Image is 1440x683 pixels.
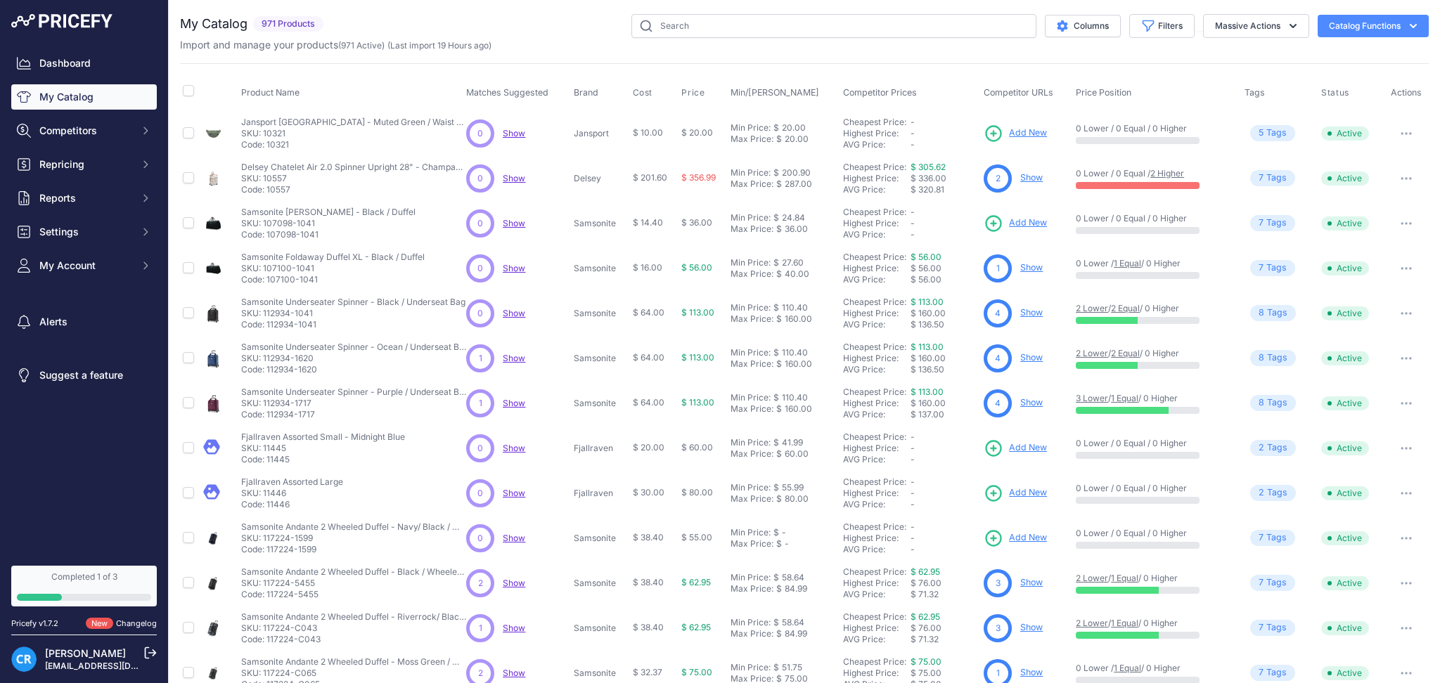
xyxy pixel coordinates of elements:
[1150,168,1184,178] a: 2 Higher
[39,191,131,205] span: Reports
[843,341,906,352] a: Cheapest Price:
[773,302,779,313] div: $
[681,442,713,453] span: $ 60.00
[984,124,1047,143] a: Add New
[911,229,915,240] span: -
[1076,123,1230,134] p: 0 Lower / 0 Equal / 0 Higher
[843,308,911,319] div: Highest Price:
[773,347,779,358] div: $
[843,431,906,442] a: Cheapest Price:
[843,297,906,307] a: Cheapest Price:
[731,257,771,268] div: Min Price:
[681,217,712,228] span: $ 36.00
[17,571,151,583] div: Completed 1 of 3
[911,297,944,307] a: $ 113.00
[731,403,773,415] div: Max Price:
[773,437,779,448] div: $
[843,386,906,397] a: Cheapest Price:
[241,252,425,263] p: Samsonite Foldaway Duffel XL - Black / Duffel
[1259,306,1264,320] span: 8
[843,476,906,487] a: Cheapest Price:
[681,87,705,98] span: Price
[843,656,906,667] a: Cheapest Price:
[779,257,804,268] div: 27.60
[1259,261,1264,275] span: 7
[503,578,525,588] span: Show
[773,212,779,223] div: $
[843,274,911,285] div: AVG Price:
[681,172,716,183] span: $ 356.99
[731,134,773,145] div: Max Price:
[477,172,483,185] span: 0
[241,117,466,128] p: Jansport [GEOGRAPHIC_DATA] - Muted Green / Waist Pack
[241,184,466,195] p: Code: 10557
[39,124,131,138] span: Competitors
[843,139,911,150] div: AVG Price:
[241,386,466,398] p: Samsonite Underseater Spinner - Purple / Underseat Bag
[911,173,946,183] span: $ 336.00
[776,268,782,280] div: $
[1282,261,1287,275] span: s
[843,117,906,127] a: Cheapest Price:
[1076,573,1108,583] a: 2 Lower
[341,40,382,51] a: 971 Active
[1259,126,1264,140] span: 5
[911,218,915,228] span: -
[911,656,941,667] a: $ 75.00
[681,397,714,408] span: $ 113.00
[1114,258,1141,268] a: 1 Equal
[681,307,714,318] span: $ 113.00
[911,184,978,195] div: $ 320.81
[45,647,126,659] a: [PERSON_NAME]
[477,442,483,455] span: 0
[782,268,809,280] div: 40.00
[1020,667,1043,677] a: Show
[843,229,911,240] div: AVG Price:
[180,14,247,34] h2: My Catalog
[1009,216,1047,230] span: Add New
[1245,87,1265,98] span: Tags
[1111,573,1138,583] a: 1 Equal
[1076,303,1230,314] p: / / 0 Higher
[39,225,131,239] span: Settings
[1250,260,1295,276] span: Tag
[574,353,626,364] p: Samsonite
[11,363,157,388] a: Suggest a feature
[11,51,157,76] a: Dashboard
[996,262,1000,275] span: 1
[911,252,941,262] a: $ 56.00
[984,214,1047,233] a: Add New
[1076,348,1230,359] p: / / 0 Higher
[731,212,771,223] div: Min Price:
[1111,348,1140,358] a: 2 Equal
[241,443,405,454] p: SKU: 11445
[503,308,525,318] span: Show
[1282,306,1287,320] span: s
[843,566,906,577] a: Cheapest Price:
[574,87,598,98] span: Brand
[1076,87,1131,98] span: Price Position
[633,172,667,183] span: $ 201.60
[1282,216,1287,230] span: s
[1076,213,1230,224] p: 0 Lower / 0 Equal / 0 Higher
[1009,441,1047,455] span: Add New
[503,263,525,273] span: Show
[241,263,425,274] p: SKU: 107100-1041
[1250,215,1295,231] span: Tag
[11,84,157,110] a: My Catalog
[843,521,906,532] a: Cheapest Price:
[39,157,131,171] span: Repricing
[45,661,192,671] a: [EMAIL_ADDRESS][DOMAIN_NAME]
[1076,258,1230,269] p: 0 Lower / / 0 Higher
[477,307,483,320] span: 0
[387,40,491,51] span: (Last import 19 Hours ago)
[1250,125,1295,141] span: Tag
[503,128,525,138] span: Show
[11,152,157,177] button: Repricing
[1321,171,1369,186] span: Active
[984,528,1047,548] a: Add New
[984,87,1053,98] span: Competitor URLs
[843,173,911,184] div: Highest Price:
[843,184,911,195] div: AVG Price:
[241,341,466,353] p: Samsonite Underseater Spinner - Ocean / Underseat Bag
